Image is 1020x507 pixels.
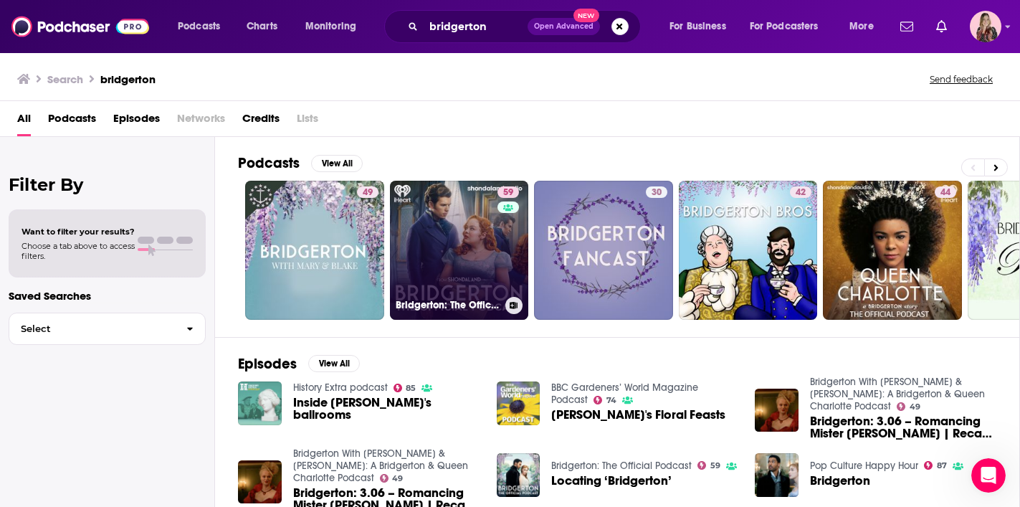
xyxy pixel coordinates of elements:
[47,72,83,86] h3: Search
[11,13,149,40] a: Podchaser - Follow, Share and Rate Podcasts
[551,382,698,406] a: BBC Gardeners’ World Magazine Podcast
[551,475,672,487] a: Locating ‘Bridgerton’
[924,461,947,470] a: 87
[895,14,919,39] a: Show notifications dropdown
[245,181,384,320] a: 49
[238,154,363,172] a: PodcastsView All
[237,15,286,38] a: Charts
[9,174,206,195] h2: Filter By
[168,15,239,38] button: open menu
[247,16,277,37] span: Charts
[503,186,513,200] span: 59
[113,107,160,136] a: Episodes
[697,461,720,470] a: 59
[810,475,870,487] a: Bridgerton
[669,16,726,37] span: For Business
[970,11,1001,42] span: Logged in as ericabrady
[755,389,799,432] img: Bridgerton: 3.06 – Romancing Mister Bridgerton | Recap & Reaction
[810,460,918,472] a: Pop Culture Happy Hour
[394,384,416,392] a: 85
[970,11,1001,42] button: Show profile menu
[100,72,156,86] h3: bridgerton
[551,409,725,421] a: Bridgerton's Floral Feasts
[9,324,175,333] span: Select
[238,154,300,172] h2: Podcasts
[297,107,318,136] span: Lists
[177,107,225,136] span: Networks
[9,313,206,345] button: Select
[551,460,692,472] a: Bridgerton: The Official Podcast
[849,16,874,37] span: More
[925,73,997,85] button: Send feedback
[930,14,953,39] a: Show notifications dropdown
[534,181,673,320] a: 30
[796,186,806,200] span: 42
[606,397,616,404] span: 74
[710,463,720,469] span: 59
[497,382,540,425] img: Bridgerton's Floral Feasts
[755,453,799,497] img: Bridgerton
[48,107,96,136] a: Podcasts
[396,299,500,311] h3: Bridgerton: The Official Podcast
[740,15,839,38] button: open menu
[910,404,920,410] span: 49
[238,355,297,373] h2: Episodes
[295,15,375,38] button: open menu
[398,10,654,43] div: Search podcasts, credits, & more...
[311,155,363,172] button: View All
[293,447,468,484] a: Bridgerton With Mary & Blake: A Bridgerton & Queen Charlotte Podcast
[390,181,529,320] a: 59Bridgerton: The Official Podcast
[810,415,996,440] a: Bridgerton: 3.06 – Romancing Mister Bridgerton | Recap & Reaction
[238,460,282,504] img: Bridgerton: 3.06 – Romancing Mister Bridgerton | Recap & Reaction
[9,289,206,303] p: Saved Searches
[238,382,282,425] img: Inside Bridgerton's ballrooms
[380,474,404,483] a: 49
[308,355,360,372] button: View All
[810,376,985,412] a: Bridgerton With Mary & Blake: A Bridgerton & Queen Charlotte Podcast
[357,186,378,198] a: 49
[497,186,519,198] a: 59
[646,186,667,198] a: 30
[22,227,135,237] span: Want to filter your results?
[971,458,1006,493] iframe: Intercom live chat
[497,453,540,497] a: Locating ‘Bridgerton’
[534,23,594,30] span: Open Advanced
[594,396,616,404] a: 74
[970,11,1001,42] img: User Profile
[823,181,962,320] a: 44
[897,402,920,411] a: 49
[363,186,373,200] span: 49
[178,16,220,37] span: Podcasts
[551,409,725,421] span: [PERSON_NAME]'s Floral Feasts
[839,15,892,38] button: open menu
[17,107,31,136] a: All
[242,107,280,136] a: Credits
[659,15,744,38] button: open menu
[392,475,403,482] span: 49
[238,355,360,373] a: EpisodesView All
[790,186,811,198] a: 42
[573,9,599,22] span: New
[937,463,947,469] span: 87
[293,382,388,394] a: History Extra podcast
[679,181,818,320] a: 42
[750,16,819,37] span: For Podcasters
[652,186,662,200] span: 30
[940,186,950,200] span: 44
[424,15,528,38] input: Search podcasts, credits, & more...
[406,385,416,392] span: 85
[22,241,135,261] span: Choose a tab above to access filters.
[935,186,956,198] a: 44
[528,18,600,35] button: Open AdvancedNew
[293,397,480,421] a: Inside Bridgerton's ballrooms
